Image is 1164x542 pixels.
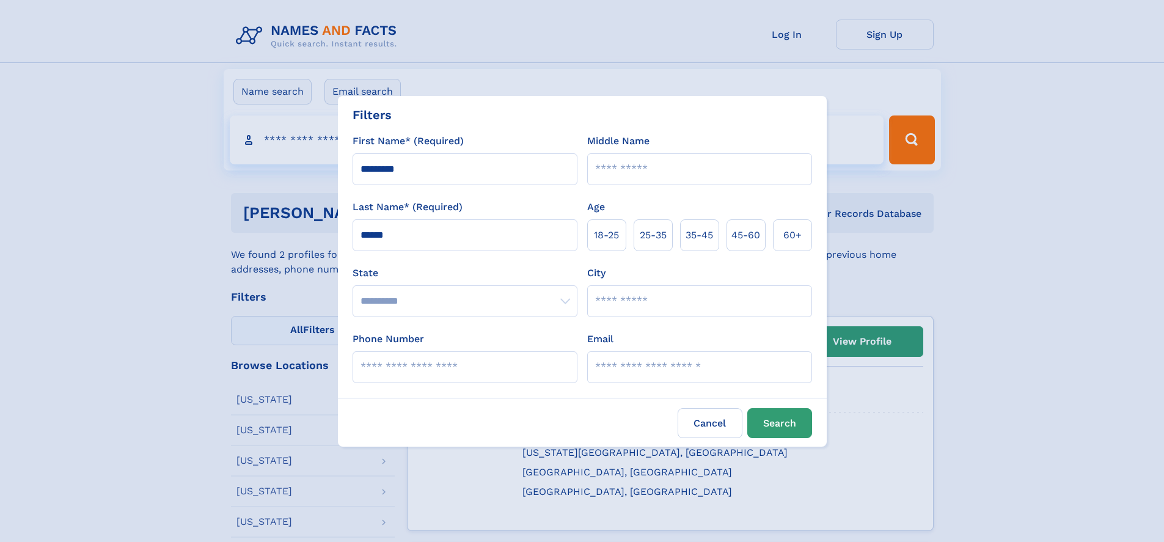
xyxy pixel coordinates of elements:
label: City [587,266,606,280]
label: Age [587,200,605,214]
label: State [353,266,577,280]
label: Cancel [678,408,742,438]
label: Last Name* (Required) [353,200,463,214]
label: Middle Name [587,134,650,148]
span: 45‑60 [731,228,760,243]
div: Filters [353,106,392,124]
span: 35‑45 [686,228,713,243]
label: Phone Number [353,332,424,346]
label: First Name* (Required) [353,134,464,148]
button: Search [747,408,812,438]
span: 25‑35 [640,228,667,243]
label: Email [587,332,613,346]
span: 18‑25 [594,228,619,243]
span: 60+ [783,228,802,243]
